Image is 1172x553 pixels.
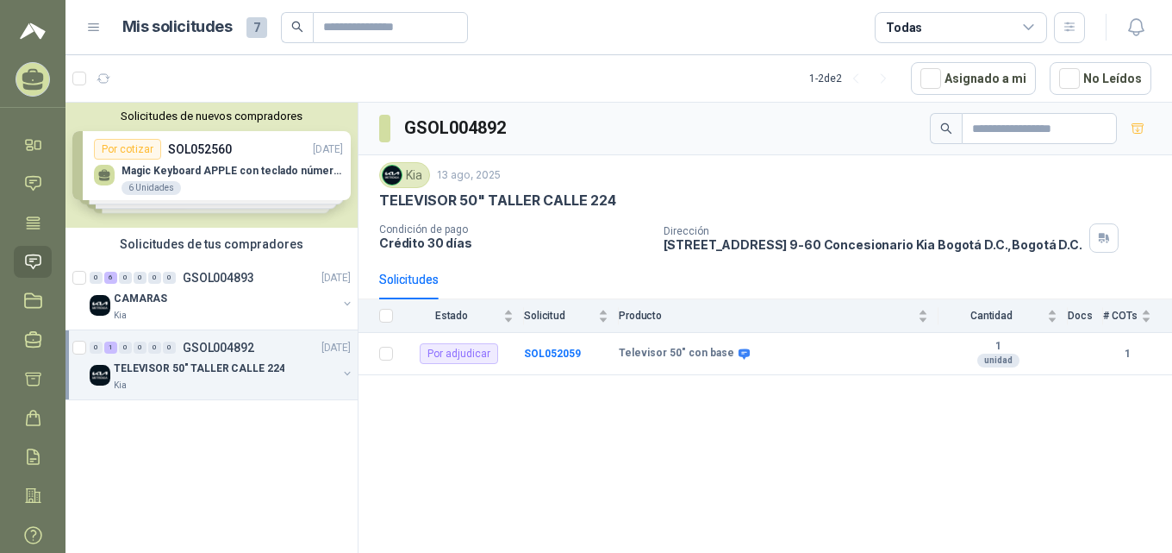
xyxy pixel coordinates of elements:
div: Solicitudes de tus compradores [65,228,358,261]
th: Producto [619,299,938,333]
th: Estado [403,299,524,333]
img: Company Logo [383,166,402,185]
th: Cantidad [938,299,1068,333]
p: 13 ago, 2025 [437,167,501,184]
th: Solicitud [524,299,619,333]
div: Kia [379,162,430,188]
h3: GSOL004892 [404,115,508,141]
p: CAMARAS [114,291,167,307]
p: Dirección [664,225,1082,237]
span: search [940,123,952,135]
p: TELEVISOR 50" TALLER CALLE 224 [114,361,284,377]
div: Solicitudes de nuevos compradoresPor cotizarSOL052560[DATE] Magic Keyboard APPLE con teclado núme... [65,103,358,228]
span: Estado [403,310,500,322]
a: SOL052059 [524,348,581,360]
img: Company Logo [90,365,110,386]
div: 6 [104,272,117,284]
div: Solicitudes [379,270,439,289]
span: search [291,21,303,33]
p: [DATE] [321,340,351,356]
div: 0 [163,342,176,354]
div: 0 [119,342,132,354]
div: 0 [119,272,132,284]
p: Crédito 30 días [379,236,650,250]
div: Por adjudicar [420,343,498,364]
span: Producto [619,310,914,322]
h1: Mis solicitudes [122,15,233,40]
b: Televisor 50" con base [619,347,734,361]
div: 0 [148,272,161,284]
a: 0 6 0 0 0 0 GSOL004893[DATE] Company LogoCAMARASKia [90,267,354,323]
th: # COTs [1103,299,1172,333]
div: 1 [104,342,117,354]
div: 0 [134,272,146,284]
button: Asignado a mi [911,62,1036,95]
div: unidad [977,354,1019,368]
span: Cantidad [938,310,1044,322]
p: GSOL004892 [183,342,254,354]
p: Kia [114,309,127,323]
div: 1 - 2 de 2 [809,65,897,92]
a: 0 1 0 0 0 0 GSOL004892[DATE] Company LogoTELEVISOR 50" TALLER CALLE 224Kia [90,337,354,393]
p: TELEVISOR 50" TALLER CALLE 224 [379,192,616,210]
span: 7 [246,17,267,38]
p: Condición de pago [379,223,650,236]
span: # COTs [1103,310,1138,322]
div: 0 [90,272,103,284]
button: Solicitudes de nuevos compradores [72,110,351,123]
b: 1 [938,340,1057,354]
img: Company Logo [90,295,110,316]
th: Docs [1068,299,1103,333]
p: [DATE] [321,270,351,286]
div: 0 [134,342,146,354]
div: 0 [163,272,176,284]
p: [STREET_ADDRESS] 9-60 Concesionario Kia Bogotá D.C. , Bogotá D.C. [664,237,1082,252]
div: 0 [148,342,161,354]
div: Todas [886,18,922,37]
p: Kia [114,379,127,393]
img: Logo peakr [20,21,46,41]
span: Solicitud [524,310,595,322]
button: No Leídos [1050,62,1151,95]
div: 0 [90,342,103,354]
b: 1 [1103,346,1151,362]
p: GSOL004893 [183,272,254,284]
